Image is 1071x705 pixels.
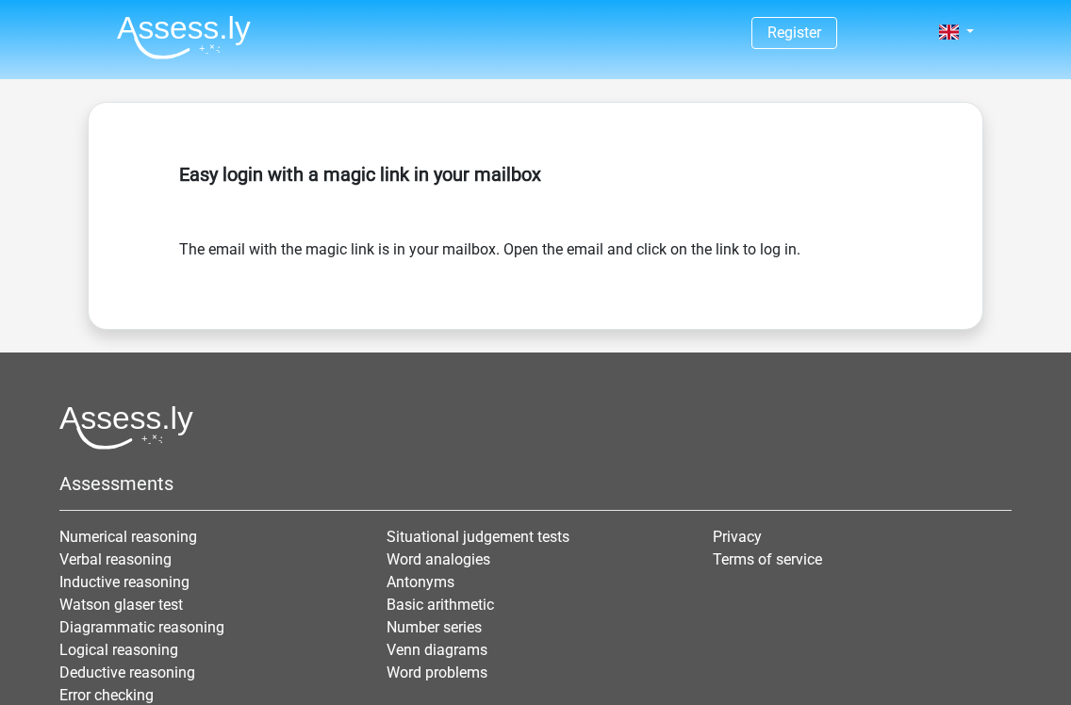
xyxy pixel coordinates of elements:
[59,472,1012,495] h5: Assessments
[59,405,193,450] img: Assessly logo
[387,596,494,614] a: Basic arithmetic
[387,664,487,681] a: Word problems
[387,573,454,591] a: Antonyms
[713,528,762,546] a: Privacy
[179,163,892,186] h5: Easy login with a magic link in your mailbox
[387,550,490,568] a: Word analogies
[767,24,821,41] a: Register
[387,618,482,636] a: Number series
[117,15,251,59] img: Assessly
[59,664,195,681] a: Deductive reasoning
[387,641,487,659] a: Venn diagrams
[59,550,172,568] a: Verbal reasoning
[59,596,183,614] a: Watson glaser test
[59,686,154,704] a: Error checking
[387,528,569,546] a: Situational judgement tests
[59,573,189,591] a: Inductive reasoning
[59,641,178,659] a: Logical reasoning
[179,238,892,261] form: The email with the magic link is in your mailbox. Open the email and click on the link to log in.
[59,618,224,636] a: Diagrammatic reasoning
[59,528,197,546] a: Numerical reasoning
[713,550,822,568] a: Terms of service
